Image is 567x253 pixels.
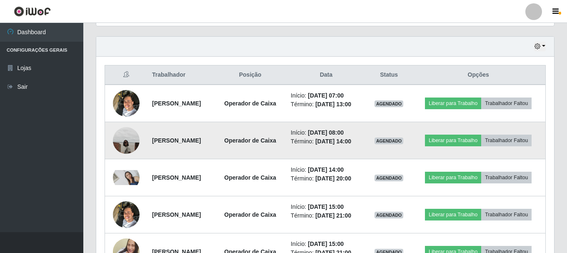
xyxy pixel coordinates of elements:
button: Trabalhador Faltou [481,98,532,109]
time: [DATE] 15:00 [308,240,344,247]
span: AGENDADO [375,175,404,181]
time: [DATE] 21:00 [315,212,351,219]
li: Início: [291,203,362,211]
li: Início: [291,91,362,100]
time: [DATE] 14:00 [315,138,351,145]
span: AGENDADO [375,212,404,218]
span: AGENDADO [375,100,404,107]
img: 1748623968864.jpeg [113,170,140,185]
li: Término: [291,100,362,109]
strong: [PERSON_NAME] [152,211,201,218]
strong: [PERSON_NAME] [152,174,201,181]
time: [DATE] 13:00 [315,101,351,108]
button: Trabalhador Faltou [481,135,532,146]
button: Trabalhador Faltou [481,209,532,220]
button: Liberar para Trabalho [425,172,481,183]
li: Término: [291,211,362,220]
li: Início: [291,165,362,174]
span: AGENDADO [375,138,404,144]
button: Liberar para Trabalho [425,135,481,146]
button: Trabalhador Faltou [481,172,532,183]
time: [DATE] 07:00 [308,92,344,99]
button: Liberar para Trabalho [425,98,481,109]
img: 1747181746148.jpeg [113,127,140,154]
th: Opções [411,65,545,85]
strong: Operador de Caixa [224,137,276,144]
img: 1725217718320.jpeg [113,197,140,232]
strong: Operador de Caixa [224,100,276,107]
strong: Operador de Caixa [224,174,276,181]
img: CoreUI Logo [14,6,51,17]
li: Término: [291,137,362,146]
time: [DATE] 14:00 [308,166,344,173]
th: Status [367,65,411,85]
strong: [PERSON_NAME] [152,137,201,144]
th: Data [286,65,367,85]
button: Liberar para Trabalho [425,209,481,220]
li: Início: [291,240,362,248]
li: Início: [291,128,362,137]
img: 1725217718320.jpeg [113,85,140,121]
time: [DATE] 20:00 [315,175,351,182]
time: [DATE] 08:00 [308,129,344,136]
strong: Operador de Caixa [224,211,276,218]
th: Trabalhador [147,65,215,85]
li: Término: [291,174,362,183]
time: [DATE] 15:00 [308,203,344,210]
strong: [PERSON_NAME] [152,100,201,107]
th: Posição [215,65,285,85]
